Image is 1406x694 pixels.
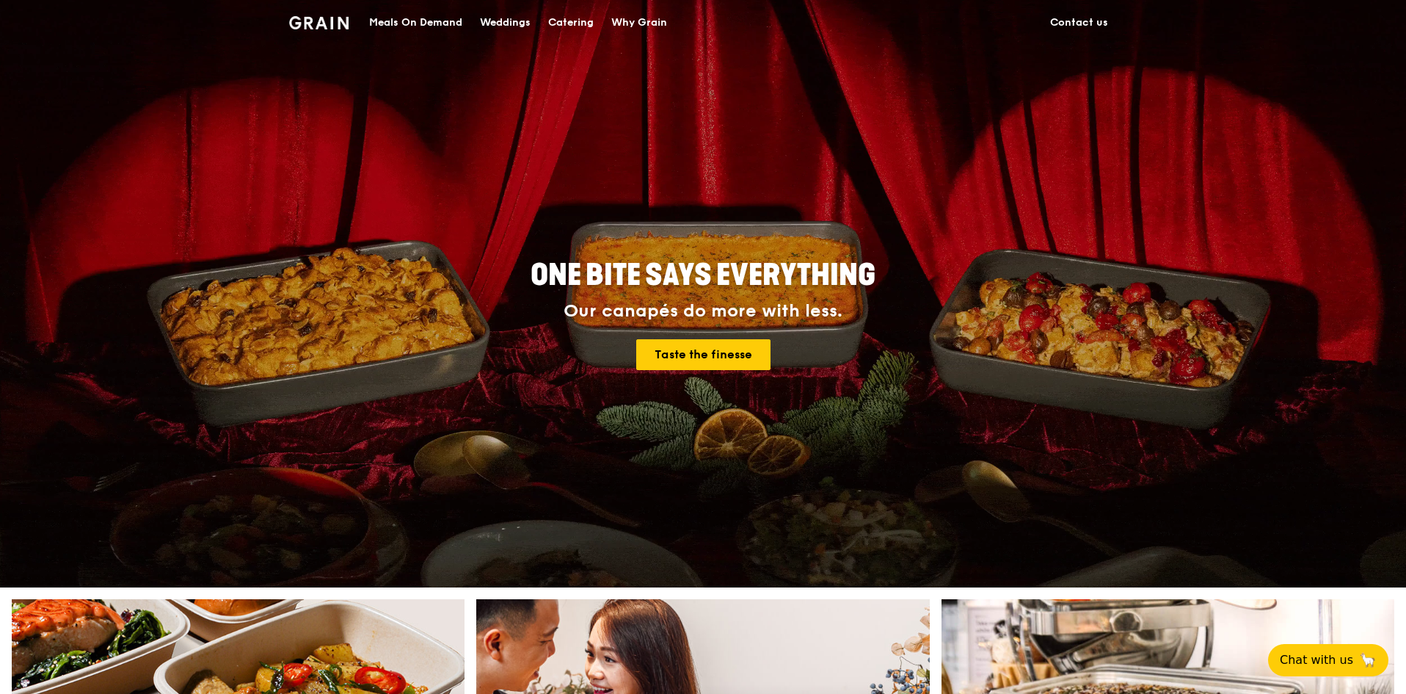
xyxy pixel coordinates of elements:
span: 🦙 [1359,651,1377,669]
div: Why Grain [611,1,667,45]
a: Taste the finesse [636,339,771,370]
button: Chat with us🦙 [1268,644,1388,676]
a: Catering [539,1,602,45]
div: Weddings [480,1,531,45]
a: Contact us [1041,1,1117,45]
a: Why Grain [602,1,676,45]
div: Meals On Demand [369,1,462,45]
img: Grain [289,16,349,29]
div: Catering [548,1,594,45]
a: Weddings [471,1,539,45]
span: Chat with us [1280,651,1353,669]
div: Our canapés do more with less. [439,301,967,322]
span: ONE BITE SAYS EVERYTHING [531,258,875,293]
